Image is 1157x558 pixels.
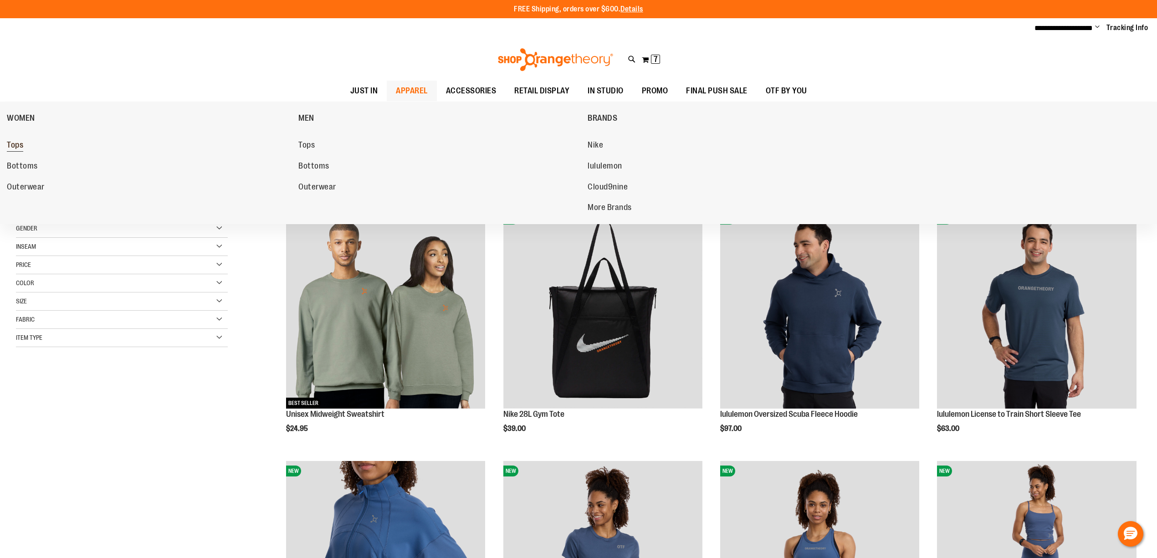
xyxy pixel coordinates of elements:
[588,106,875,130] a: BRANDS
[7,106,294,130] a: WOMEN
[514,4,643,15] p: FREE Shipping, orders over $600.
[716,205,924,456] div: product
[7,113,35,125] span: WOMEN
[298,140,315,152] span: Tops
[16,297,27,305] span: Size
[720,209,919,408] img: lululemon Oversized Scuba Fleece Hoodie
[937,209,1136,410] a: lululemon License to Train Short Sleeve TeeNEW
[633,81,677,102] a: PROMO
[298,106,583,130] a: MEN
[514,81,569,101] span: RETAIL DISPLAY
[720,425,743,433] span: $97.00
[396,81,428,101] span: APPAREL
[286,466,301,476] span: NEW
[298,182,336,194] span: Outerwear
[1118,521,1143,547] button: Hello, have a question? Let’s chat.
[588,81,624,101] span: IN STUDIO
[766,81,807,101] span: OTF BY YOU
[286,209,485,410] a: Unisex Midweight SweatshirtBEST SELLER
[286,425,309,433] span: $24.95
[341,81,387,102] a: JUST IN
[350,81,378,101] span: JUST IN
[937,410,1081,419] a: lululemon License to Train Short Sleeve Tee
[588,113,617,125] span: BRANDS
[7,161,38,173] span: Bottoms
[588,161,622,173] span: lululemon
[686,81,747,101] span: FINAL PUSH SALE
[286,209,485,408] img: Unisex Midweight Sweatshirt
[937,466,952,476] span: NEW
[446,81,497,101] span: ACCESSORIES
[437,81,506,102] a: ACCESSORIES
[757,81,816,102] a: OTF BY YOU
[16,225,37,232] span: Gender
[932,205,1141,456] div: product
[588,182,628,194] span: Cloud9nine
[720,466,735,476] span: NEW
[298,113,314,125] span: MEN
[642,81,668,101] span: PROMO
[937,425,961,433] span: $63.00
[1095,23,1100,32] button: Account menu
[16,261,31,268] span: Price
[497,48,614,71] img: Shop Orangetheory
[7,140,23,152] span: Tops
[7,182,45,194] span: Outerwear
[937,209,1136,408] img: lululemon License to Train Short Sleeve Tee
[503,425,527,433] span: $39.00
[387,81,437,101] a: APPAREL
[503,466,518,476] span: NEW
[298,161,329,173] span: Bottoms
[588,140,603,152] span: Nike
[16,316,35,323] span: Fabric
[16,334,42,341] span: Item Type
[720,410,858,419] a: lululemon Oversized Scuba Fleece Hoodie
[677,81,757,102] a: FINAL PUSH SALE
[282,205,490,456] div: product
[286,410,384,419] a: Unisex Midweight Sweatshirt
[720,209,919,410] a: lululemon Oversized Scuba Fleece HoodieNEW
[503,209,702,410] a: Nike 28L Gym ToteNEW
[16,243,36,250] span: Inseam
[286,398,321,409] span: BEST SELLER
[503,410,564,419] a: Nike 28L Gym Tote
[588,203,632,214] span: More Brands
[1106,23,1148,33] a: Tracking Info
[505,81,578,102] a: RETAIL DISPLAY
[620,5,643,13] a: Details
[499,205,707,456] div: product
[654,55,658,64] span: 7
[16,279,34,287] span: Color
[578,81,633,102] a: IN STUDIO
[503,209,702,408] img: Nike 28L Gym Tote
